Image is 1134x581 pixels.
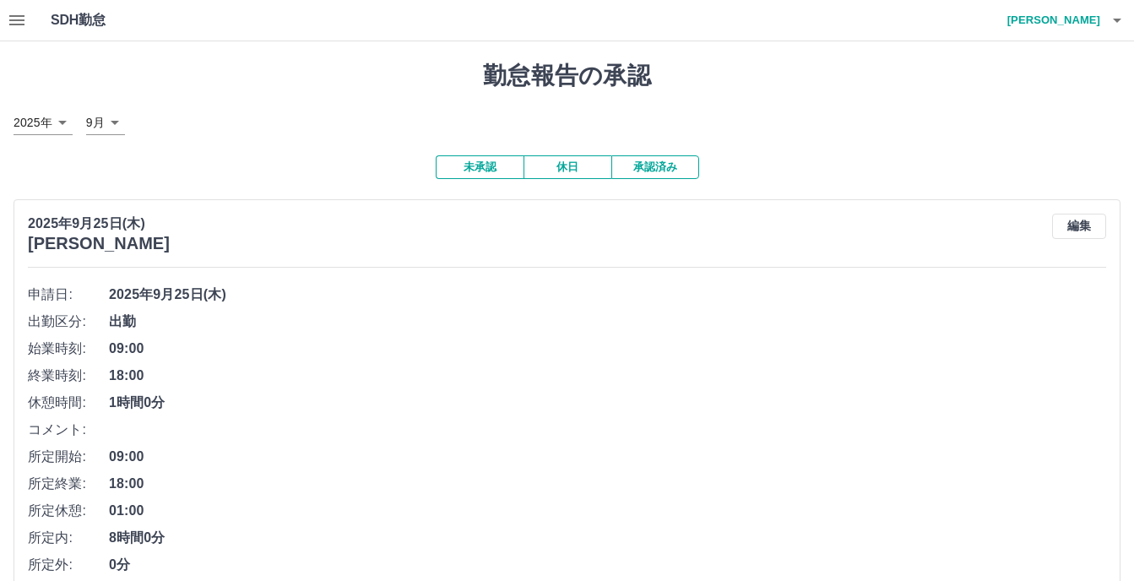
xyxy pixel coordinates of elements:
[109,285,1106,305] span: 2025年9月25日(木)
[1052,214,1106,239] button: 編集
[14,62,1120,90] h1: 勤怠報告の承認
[28,214,170,234] p: 2025年9月25日(木)
[109,555,1106,575] span: 0分
[28,339,109,359] span: 始業時刻:
[109,474,1106,494] span: 18:00
[109,312,1106,332] span: 出勤
[109,366,1106,386] span: 18:00
[436,155,524,179] button: 未承認
[524,155,611,179] button: 休日
[109,501,1106,521] span: 01:00
[28,501,109,521] span: 所定休憩:
[109,393,1106,413] span: 1時間0分
[28,474,109,494] span: 所定終業:
[14,111,73,135] div: 2025年
[109,447,1106,467] span: 09:00
[28,393,109,413] span: 休憩時間:
[86,111,125,135] div: 9月
[28,366,109,386] span: 終業時刻:
[28,312,109,332] span: 出勤区分:
[109,528,1106,548] span: 8時間0分
[611,155,699,179] button: 承認済み
[28,447,109,467] span: 所定開始:
[28,285,109,305] span: 申請日:
[109,339,1106,359] span: 09:00
[28,555,109,575] span: 所定外:
[28,234,170,253] h3: [PERSON_NAME]
[28,420,109,440] span: コメント:
[28,528,109,548] span: 所定内:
